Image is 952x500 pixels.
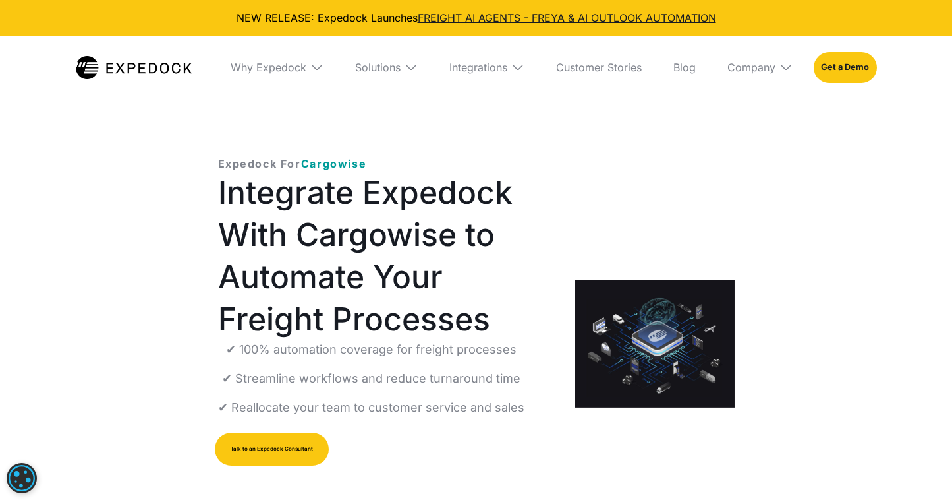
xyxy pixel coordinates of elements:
[546,36,652,99] a: Customer Stories
[717,36,803,99] div: Company
[439,36,535,99] div: Integrations
[220,36,334,99] div: Why Expedock
[301,157,366,170] span: Cargowise
[663,36,706,99] a: Blog
[218,398,524,417] p: ✔ Reallocate your team to customer service and sales
[814,52,876,82] a: Get a Demo
[575,280,734,408] a: open lightbox
[449,61,507,74] div: Integrations
[218,156,367,172] p: Expedock For
[418,11,716,24] a: FREIGHT AI AGENTS - FREYA & AI OUTLOOK AUTOMATION
[345,36,428,99] div: Solutions
[218,172,555,340] h1: Integrate Expedock With Cargowise to Automate Your Freight Processes
[226,340,517,359] p: ✔ 100% automation coverage for freight processes
[231,61,306,74] div: Why Expedock
[215,433,329,466] a: Talk to an Expedock Consultant
[222,369,520,388] p: ✔ Streamline workflows and reduce turnaround time
[727,61,775,74] div: Company
[355,61,401,74] div: Solutions
[11,11,941,25] div: NEW RELEASE: Expedock Launches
